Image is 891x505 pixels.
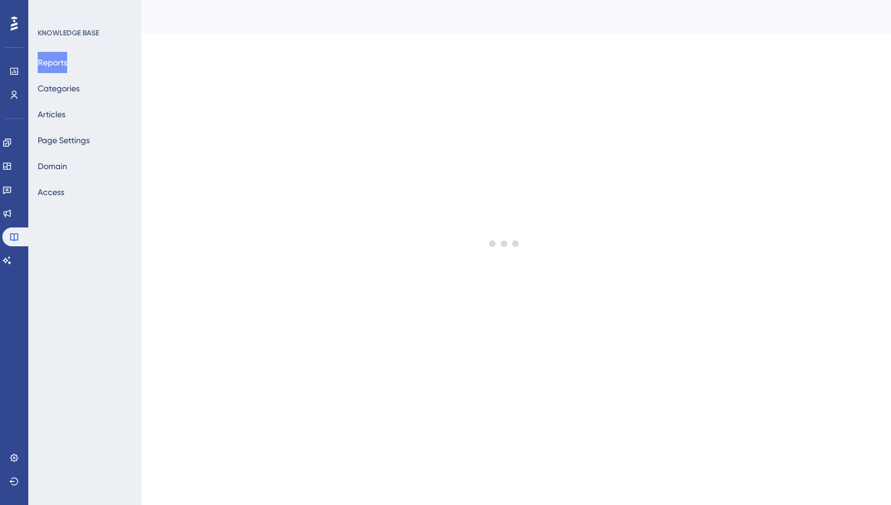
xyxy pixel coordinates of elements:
[38,52,67,73] button: Reports
[38,156,67,177] button: Domain
[38,130,90,151] button: Page Settings
[38,28,99,38] div: KNOWLEDGE BASE
[38,78,80,99] button: Categories
[38,181,64,203] button: Access
[38,104,65,125] button: Articles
